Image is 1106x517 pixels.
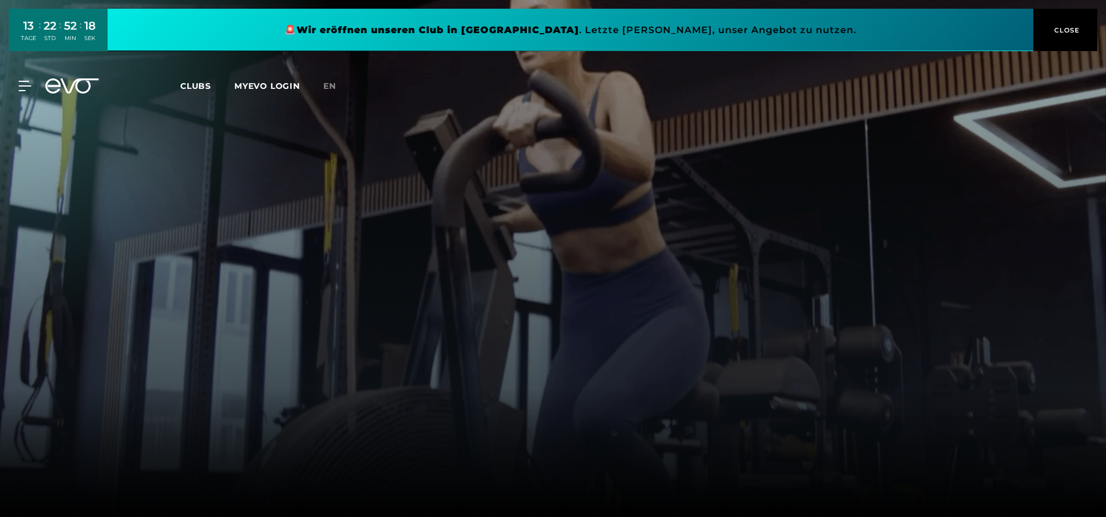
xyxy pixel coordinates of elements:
[180,81,211,91] span: Clubs
[84,17,96,34] div: 18
[21,17,36,34] div: 13
[59,19,61,49] div: :
[323,80,350,93] a: en
[234,81,300,91] a: MYEVO LOGIN
[44,17,56,34] div: 22
[64,34,77,42] div: MIN
[64,17,77,34] div: 52
[1051,25,1080,35] span: CLOSE
[1033,9,1097,51] button: CLOSE
[44,34,56,42] div: STD
[84,34,96,42] div: SEK
[21,34,36,42] div: TAGE
[323,81,336,91] span: en
[80,19,81,49] div: :
[180,80,234,91] a: Clubs
[39,19,41,49] div: :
